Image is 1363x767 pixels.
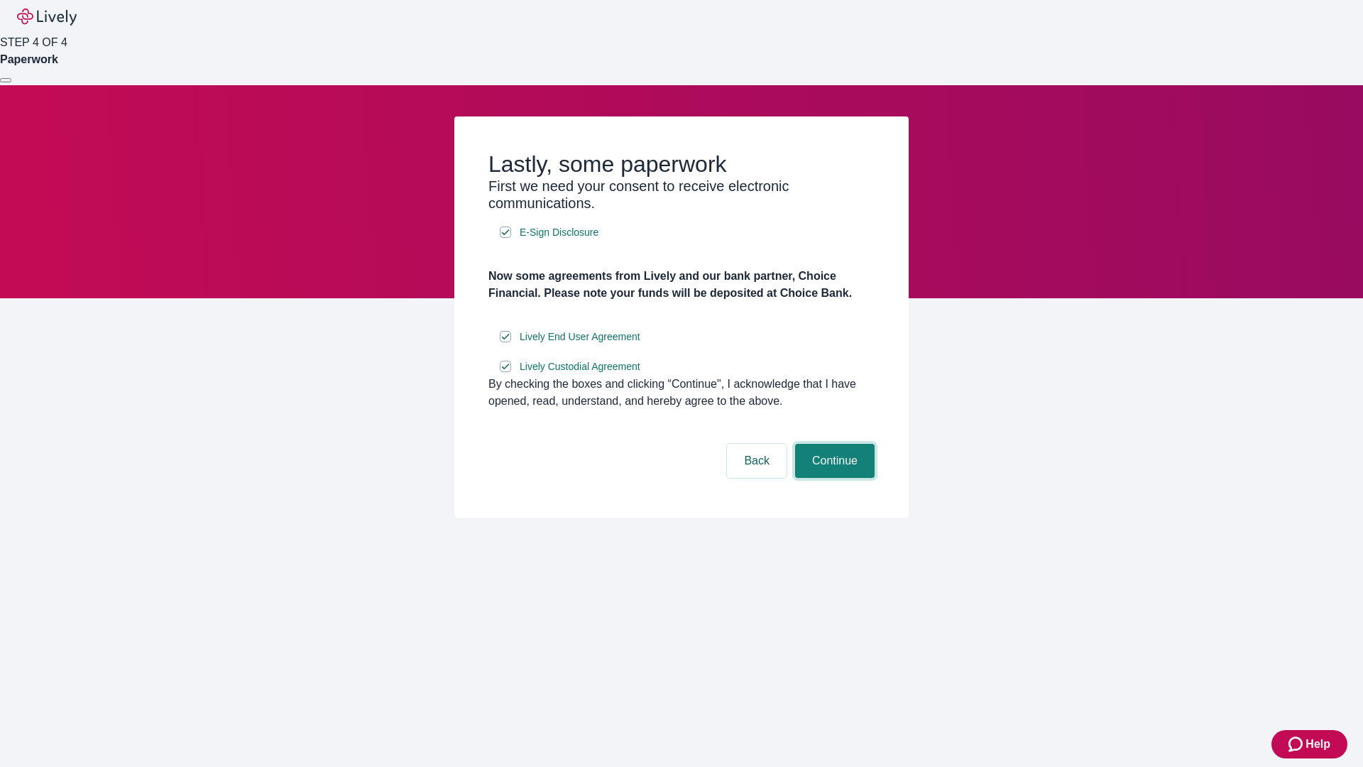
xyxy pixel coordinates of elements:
span: Help [1305,736,1330,753]
button: Back [727,444,787,478]
span: E-Sign Disclosure [520,225,598,240]
span: Lively End User Agreement [520,330,640,344]
svg: Zendesk support icon [1288,736,1305,753]
img: Lively [17,9,77,26]
span: Lively Custodial Agreement [520,359,640,374]
a: e-sign disclosure document [517,328,643,346]
button: Continue [795,444,875,478]
h4: Now some agreements from Lively and our bank partner, Choice Financial. Please note your funds wi... [488,268,875,302]
h2: Lastly, some paperwork [488,151,875,178]
button: Zendesk support iconHelp [1271,730,1347,758]
a: e-sign disclosure document [517,358,643,376]
h3: First we need your consent to receive electronic communications. [488,178,875,212]
a: e-sign disclosure document [517,224,601,241]
div: By checking the boxes and clicking “Continue", I acknowledge that I have opened, read, understand... [488,376,875,410]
